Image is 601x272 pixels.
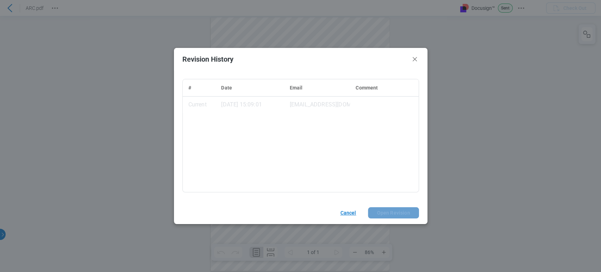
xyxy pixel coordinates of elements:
[182,55,408,63] h2: Revision History
[368,207,419,218] button: Open Revision
[215,96,284,113] td: [DATE] 15:09:01
[284,96,350,113] td: [EMAIL_ADDRESS][DOMAIN_NAME]
[183,79,419,113] table: Revision history table
[411,55,419,63] button: Close
[183,96,216,113] td: Current
[332,207,362,218] button: Cancel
